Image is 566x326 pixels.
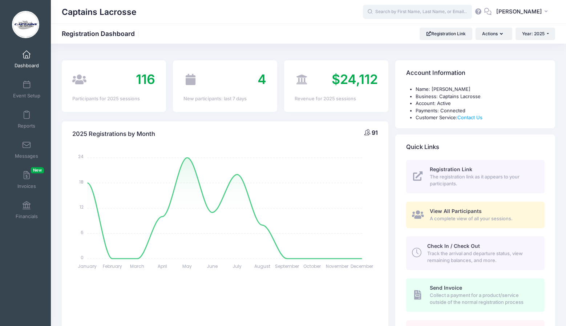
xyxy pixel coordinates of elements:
span: Registration Link [430,166,472,172]
button: [PERSON_NAME] [492,4,555,20]
li: Name: [PERSON_NAME] [416,86,545,93]
button: Actions [476,28,512,40]
tspan: November [326,263,349,269]
a: Contact Us [457,114,482,120]
a: Reports [9,107,44,132]
tspan: 24 [78,153,84,160]
span: 116 [136,71,155,87]
tspan: 12 [80,204,84,210]
span: Invoices [17,183,36,189]
span: View All Participants [430,208,482,214]
h1: Registration Dashboard [62,30,141,37]
span: Send Invoice [430,285,462,291]
li: Payments: Connected [416,107,545,114]
span: [PERSON_NAME] [496,8,542,16]
li: Account: Active [416,100,545,107]
span: Financials [16,213,38,220]
div: New participants: last 7 days [183,95,266,102]
span: $24,112 [332,71,378,87]
tspan: March [130,263,145,269]
div: Participants for 2025 sessions [72,95,155,102]
span: The registration link as it appears to your participants. [430,173,536,188]
h4: Quick Links [406,137,439,157]
span: Check In / Check Out [427,243,480,249]
tspan: October [303,263,321,269]
a: View All Participants A complete view of all your sessions. [406,202,545,228]
a: Dashboard [9,47,44,72]
tspan: August [254,263,270,269]
tspan: April [158,263,167,269]
li: Customer Service: [416,114,545,121]
span: New [31,167,44,173]
a: Messages [9,137,44,162]
a: Financials [9,197,44,223]
span: Year: 2025 [522,31,545,36]
tspan: June [207,263,218,269]
span: Track the arrival and departure status, view remaining balances, and more. [427,250,536,264]
span: 4 [258,71,266,87]
a: InvoicesNew [9,167,44,193]
a: Event Setup [9,77,44,102]
a: Registration Link [420,28,472,40]
tspan: May [183,263,192,269]
tspan: 18 [80,178,84,185]
tspan: July [233,263,242,269]
input: Search by First Name, Last Name, or Email... [363,5,472,19]
h1: Captains Lacrosse [62,4,136,20]
tspan: 0 [81,254,84,261]
a: Send Invoice Collect a payment for a product/service outside of the normal registration process [406,278,545,312]
span: Dashboard [15,63,39,69]
div: Revenue for 2025 sessions [295,95,377,102]
span: Reports [18,123,35,129]
span: 91 [372,129,378,136]
img: Captains Lacrosse [12,11,39,38]
span: Event Setup [13,93,40,99]
span: Collect a payment for a product/service outside of the normal registration process [430,292,536,306]
tspan: January [78,263,97,269]
tspan: 6 [81,229,84,235]
a: Registration Link The registration link as it appears to your participants. [406,160,545,193]
a: Check In / Check Out Track the arrival and departure status, view remaining balances, and more. [406,236,545,270]
li: Business: Captains Lacrosse [416,93,545,100]
span: Messages [15,153,38,159]
tspan: February [103,263,122,269]
span: A complete view of all your sessions. [430,215,536,222]
button: Year: 2025 [516,28,555,40]
h4: Account Information [406,63,465,84]
h4: 2025 Registrations by Month [72,124,155,144]
tspan: December [351,263,374,269]
tspan: September [275,263,300,269]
